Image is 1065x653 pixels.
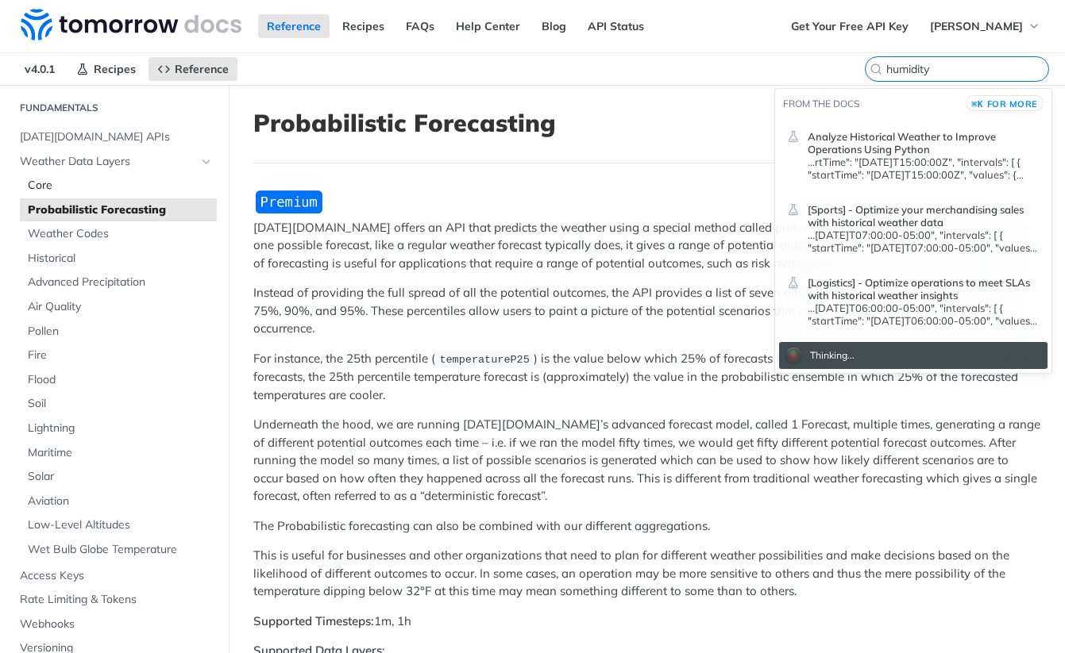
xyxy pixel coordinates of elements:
[987,98,1038,109] span: for more
[253,613,374,628] strong: Supported Timesteps:
[20,198,217,222] a: Probabilistic Forecasting
[253,547,1040,601] p: This is useful for businesses and other organizations that need to plan for different weather pos...
[28,542,213,558] span: Wet Bulb Globe Temperature
[447,14,529,38] a: Help Center
[28,299,213,315] span: Air Quality
[808,229,1040,254] div: [Sports] - Optimize your merchandising sales with historical weather data
[28,494,213,509] span: Aviation
[253,284,1040,338] p: Instead of providing the full spread of all the potential outcomes, the API provides a list of se...
[12,101,217,115] h2: Fundamentals
[20,441,217,465] a: Maritime
[175,62,229,76] span: Reference
[12,150,217,174] a: Weather Data LayersHide subpages for Weather Data Layers
[20,392,217,416] a: Soil
[886,62,1048,76] input: Search
[20,154,196,170] span: Weather Data Layers
[779,117,1048,188] a: Analyze Historical Weather to Improve Operations Using Python...rtTime": "[DATE]T15:00:00Z", "int...
[930,19,1023,33] span: [PERSON_NAME]
[779,190,1048,261] a: [Sports] - Optimize your merchandising sales with historical weather data...[DATE]T07:00:00-05:00...
[783,98,859,109] span: From the docs
[253,613,1040,631] p: 1m, 1h
[20,617,213,632] span: Webhooks
[28,372,213,388] span: Flood
[20,174,217,198] a: Core
[20,417,217,440] a: Lightning
[28,324,213,340] span: Pollen
[808,197,1040,229] header: [Sports] - Optimize your merchandising sales with historical weather data
[20,129,213,145] span: [DATE][DOMAIN_NAME] APIs
[808,156,1040,181] div: Analyze Historical Weather to Improve Operations Using Python
[12,613,217,636] a: Webhooks
[20,568,213,584] span: Access Keys
[253,219,1040,273] p: [DATE][DOMAIN_NAME] offers an API that predicts the weather using a special method called probabi...
[779,263,1048,334] a: [Logistics] - Optimize operations to meet SLAs with historical weather insights...[DATE]T06:00:00...
[12,564,217,588] a: Access Keys
[28,445,213,461] span: Maritime
[808,203,1040,229] span: [Sports] - Optimize your merchandising sales with historical weather data
[94,62,136,76] span: Recipes
[808,302,1040,327] div: [Logistics] - Optimize operations to meet SLAs with historical weather insights
[20,295,217,319] a: Air Quality
[20,465,217,489] a: Solar
[28,251,213,267] span: Historical
[533,14,575,38] a: Blog
[808,130,1040,156] span: Analyze Historical Weather to Improve Operations Using Python
[253,109,1040,137] h1: Probabilistic Forecasting
[12,125,217,149] a: [DATE][DOMAIN_NAME] APIs
[808,270,1040,302] header: [Logistics] - Optimize operations to meet SLAs with historical weather insights
[253,416,1040,505] p: Underneath the hood, we are running [DATE][DOMAIN_NAME]’s advanced forecast model, called 1 Forec...
[28,396,213,412] span: Soil
[579,14,653,38] a: API Status
[20,320,217,344] a: Pollen
[808,124,1040,156] header: Analyze Historical Weather to Improve Operations Using Python
[808,302,1040,327] p: ...[DATE]T06:00:00-05:00", "intervals": [ { "startTime": "[DATE]T06:00:00-05:00", "values": { " "...
[12,588,217,612] a: Rate Limiting & Tokens
[20,344,217,367] a: Fire
[20,490,217,513] a: Aviation
[68,57,145,81] a: Recipes
[20,222,217,246] a: Weather Codes
[253,517,1040,536] p: The Probabilistic forecasting can also be combined with our different aggregations.
[397,14,443,38] a: FAQs
[16,57,64,81] span: v4.0.1
[334,14,393,38] a: Recipes
[808,229,1040,254] p: ...[DATE]T07:00:00-05:00", "intervals": [ { "startTime": "[DATE]T07:00:00-05:00", "values": { " "...
[20,592,213,608] span: Rate Limiting & Tokens
[28,517,213,533] span: Low-Level Altitudes
[21,9,241,40] img: Tomorrow.io Weather API Docs
[28,275,213,290] span: Advanced Precipitation
[200,156,213,168] button: Hide subpages for Weather Data Layers
[253,350,1040,404] p: For instance, the 25th percentile ( ) is the value below which 25% of forecasts fall. In the cont...
[20,368,217,392] a: Flood
[870,63,882,75] svg: Search
[20,513,217,537] a: Low-Level Altitudes
[782,14,917,38] a: Get Your Free API Key
[149,57,237,81] a: Reference
[20,247,217,271] a: Historical
[28,469,213,485] span: Solar
[808,156,1040,181] p: ...rtTime": "[DATE]T15:00:00Z", "intervals": [ { "startTime": "[DATE]T15:00:00Z", "values": { " "...
[810,349,855,363] div: Thinking
[921,14,1049,38] button: [PERSON_NAME]
[20,271,217,294] a: Advanced Precipitation
[28,226,213,242] span: Weather Codes
[966,95,1044,111] button: ⌘Kfor more
[28,348,213,363] span: Fire
[28,202,213,218] span: Probabilistic Forecasting
[28,178,213,194] span: Core
[258,14,330,38] a: Reference
[28,421,213,436] span: Lightning
[20,538,217,562] a: Wet Bulb Globe Temperature
[439,354,529,366] span: temperatureP25
[808,276,1040,302] span: [Logistics] - Optimize operations to meet SLAs with historical weather insights
[971,96,983,112] kbd: ⌘K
